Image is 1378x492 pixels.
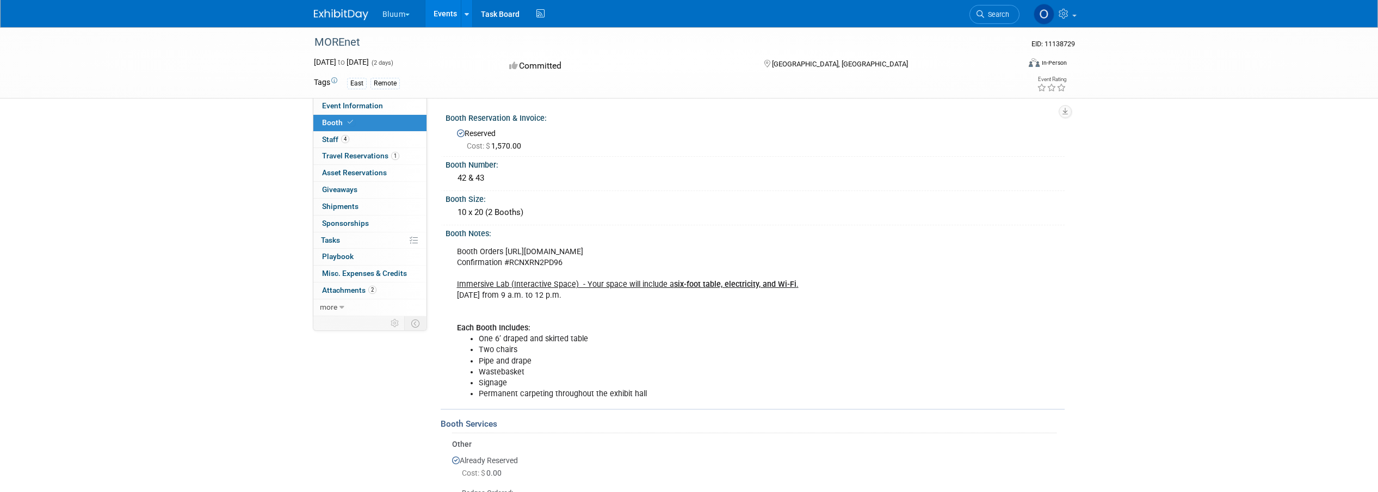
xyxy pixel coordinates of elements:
[506,57,746,76] div: Committed
[1041,59,1067,67] div: In-Person
[772,60,908,68] span: [GEOGRAPHIC_DATA], [GEOGRAPHIC_DATA]
[322,269,407,278] span: Misc. Expenses & Credits
[479,334,937,345] li: One 6’ draped and skirted table
[314,58,369,66] span: [DATE] [DATE]
[386,316,405,330] td: Personalize Event Tab Strip
[322,252,354,261] span: Playbook
[454,125,1056,151] div: Reserved
[314,9,368,20] img: ExhibitDay
[314,77,337,89] td: Tags
[984,10,1009,19] span: Search
[322,219,369,227] span: Sponsorships
[313,299,427,316] a: more
[322,151,399,160] span: Travel Reservations
[479,345,937,355] li: Two chairs
[368,286,376,294] span: 2
[336,58,347,66] span: to
[370,59,393,66] span: (2 days)
[955,57,1067,73] div: Event Format
[467,142,526,150] span: 1,570.00
[1037,77,1066,82] div: Event Rating
[322,185,357,194] span: Giveaways
[313,282,427,299] a: Attachments2
[462,469,506,477] span: 0.00
[321,236,340,244] span: Tasks
[479,356,937,367] li: Pipe and drape
[322,286,376,294] span: Attachments
[313,98,427,114] a: Event Information
[479,367,937,378] li: Wastebasket
[1029,58,1040,67] img: Format-Inperson.png
[322,168,387,177] span: Asset Reservations
[322,101,383,110] span: Event Information
[454,204,1056,221] div: 10 x 20 (2 Booths)
[348,119,353,125] i: Booth reservation complete
[313,132,427,148] a: Staff4
[313,199,427,215] a: Shipments
[457,280,799,289] u: Immersive Lab (Interactive Space) - Your space will include a .
[341,135,349,143] span: 4
[313,165,427,181] a: Asset Reservations
[446,191,1065,205] div: Booth Size:
[322,202,359,211] span: Shipments
[1031,40,1075,48] span: Event ID: 11138729
[446,225,1065,239] div: Booth Notes:
[313,216,427,232] a: Sponsorships
[313,266,427,282] a: Misc. Expenses & Credits
[462,469,486,477] span: Cost: $
[446,157,1065,170] div: Booth Number:
[969,5,1019,24] a: Search
[404,316,427,330] td: Toggle Event Tabs
[454,170,1056,187] div: 42 & 43
[1034,4,1054,24] img: Olga Yuger
[313,148,427,164] a: Travel Reservations1
[441,418,1065,430] div: Booth Services
[446,110,1065,124] div: Booth Reservation & Invoice:
[467,142,491,150] span: Cost: $
[311,33,1003,52] div: MOREnet
[322,135,349,144] span: Staff
[479,389,937,399] li: Permanent carpeting throughout the exhibit hall
[313,249,427,265] a: Playbook
[313,232,427,249] a: Tasks
[457,323,530,333] b: Each Booth Includes:
[347,78,367,89] div: East
[452,439,1056,450] div: Other
[320,303,337,311] span: more
[322,118,355,127] span: Booth
[479,378,937,389] li: Signage
[449,241,944,405] div: Booth Orders [URL][DOMAIN_NAME] Confirmation #RCNXRN2PD96 [DATE] from 9 a.m. to 12 p.m.
[313,115,427,131] a: Booth
[313,182,427,198] a: Giveaways
[370,78,400,89] div: Remote
[391,152,399,160] span: 1
[674,280,796,289] b: six-foot table, electricity, and Wi-Fi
